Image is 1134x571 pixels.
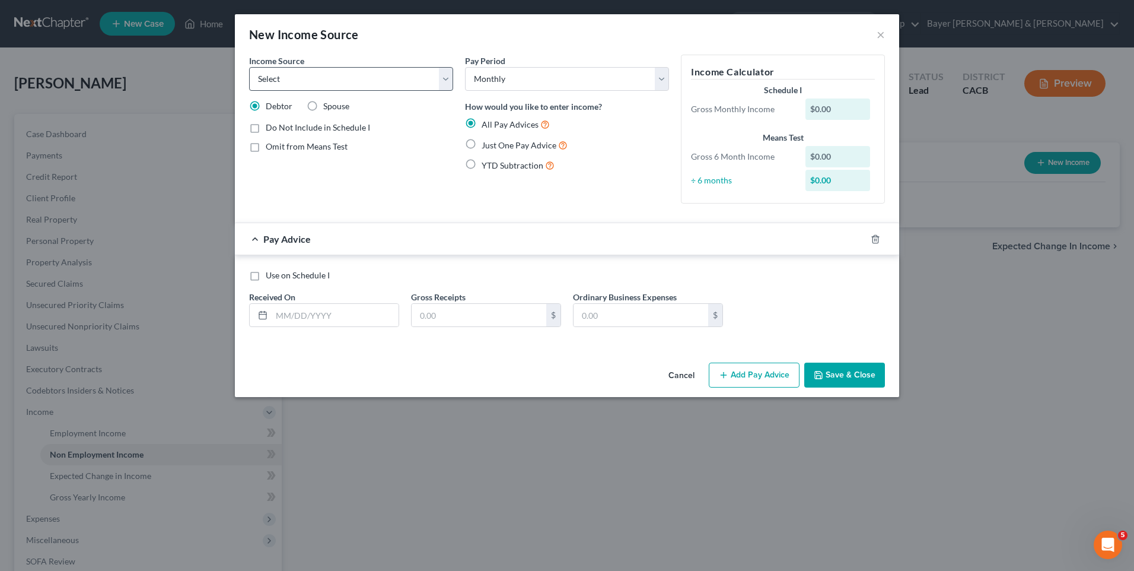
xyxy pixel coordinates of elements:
div: Means Test [691,132,875,144]
div: $ [546,304,560,326]
span: 5 [1118,531,1127,540]
span: Debtor [266,101,292,111]
div: ÷ 6 months [685,175,799,186]
span: Pay Advice [263,233,311,245]
div: New Income Source [249,26,359,43]
div: Gross 6 Month Income [685,151,799,163]
button: × [877,27,885,42]
label: How would you like to enter income? [465,100,602,113]
input: MM/DD/YYYY [272,304,399,326]
input: 0.00 [412,304,546,326]
span: Income Source [249,56,304,66]
span: YTD Subtraction [482,160,543,170]
button: Add Pay Advice [709,363,799,388]
span: Use on Schedule I [266,270,330,280]
label: Gross Receipts [411,291,466,303]
span: Received On [249,292,295,302]
label: Ordinary Business Expenses [573,291,677,303]
iframe: Intercom live chat [1094,531,1122,559]
div: $0.00 [805,99,871,120]
span: Omit from Means Test [266,141,348,151]
span: Just One Pay Advice [482,140,556,150]
span: Spouse [323,101,349,111]
div: Gross Monthly Income [685,103,799,115]
button: Save & Close [804,363,885,388]
div: Schedule I [691,84,875,96]
input: 0.00 [574,304,708,326]
div: $0.00 [805,170,871,191]
div: $0.00 [805,146,871,167]
div: $ [708,304,722,326]
label: Pay Period [465,55,505,67]
span: All Pay Advices [482,119,539,129]
button: Cancel [659,364,704,388]
span: Do Not Include in Schedule I [266,122,370,132]
h5: Income Calculator [691,65,875,80]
